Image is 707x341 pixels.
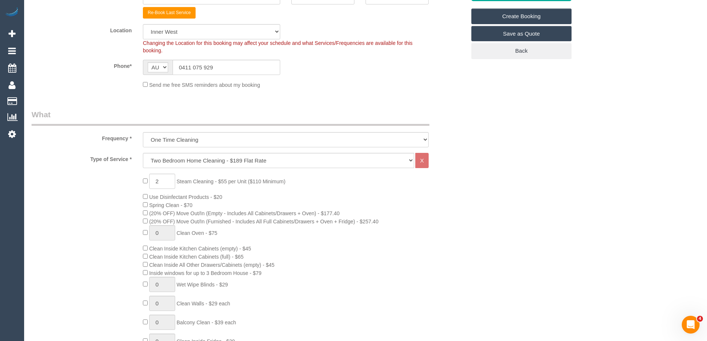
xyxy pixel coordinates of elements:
[149,254,243,260] span: Clean Inside Kitchen Cabinets (full) - $65
[4,7,19,18] img: Automaid Logo
[149,210,340,216] span: (20% OFF) Move Out/In (Empty - Includes All Cabinets/Drawers + Oven) - $177.40
[177,301,230,306] span: Clean Walls - $29 each
[471,9,572,24] a: Create Booking
[149,246,251,252] span: Clean Inside Kitchen Cabinets (empty) - $45
[26,132,137,142] label: Frequency *
[149,219,379,224] span: (20% OFF) Move Out/In (Furnished - Includes All Full Cabinets/Drawers + Oven + Fridge) - $257.40
[177,178,285,184] span: Steam Cleaning - $55 per Unit ($110 Minimum)
[682,316,700,334] iframe: Intercom live chat
[149,202,193,208] span: Spring Clean - $70
[149,270,262,276] span: Inside windows for up to 3 Bedroom House - $79
[26,24,137,34] label: Location
[471,26,572,42] a: Save as Quote
[32,109,429,126] legend: What
[143,40,413,53] span: Changing the Location for this booking may affect your schedule and what Services/Frequencies are...
[149,82,260,88] span: Send me free SMS reminders about my booking
[26,153,137,163] label: Type of Service *
[149,262,275,268] span: Clean Inside All Other Drawers/Cabinets (empty) - $45
[173,60,280,75] input: Phone*
[471,43,572,59] a: Back
[149,194,222,200] span: Use Disinfectant Products - $20
[26,60,137,70] label: Phone*
[177,282,228,288] span: Wet Wipe Blinds - $29
[697,316,703,322] span: 4
[177,230,217,236] span: Clean Oven - $75
[143,7,196,19] button: Re-Book Last Service
[177,319,236,325] span: Balcony Clean - $39 each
